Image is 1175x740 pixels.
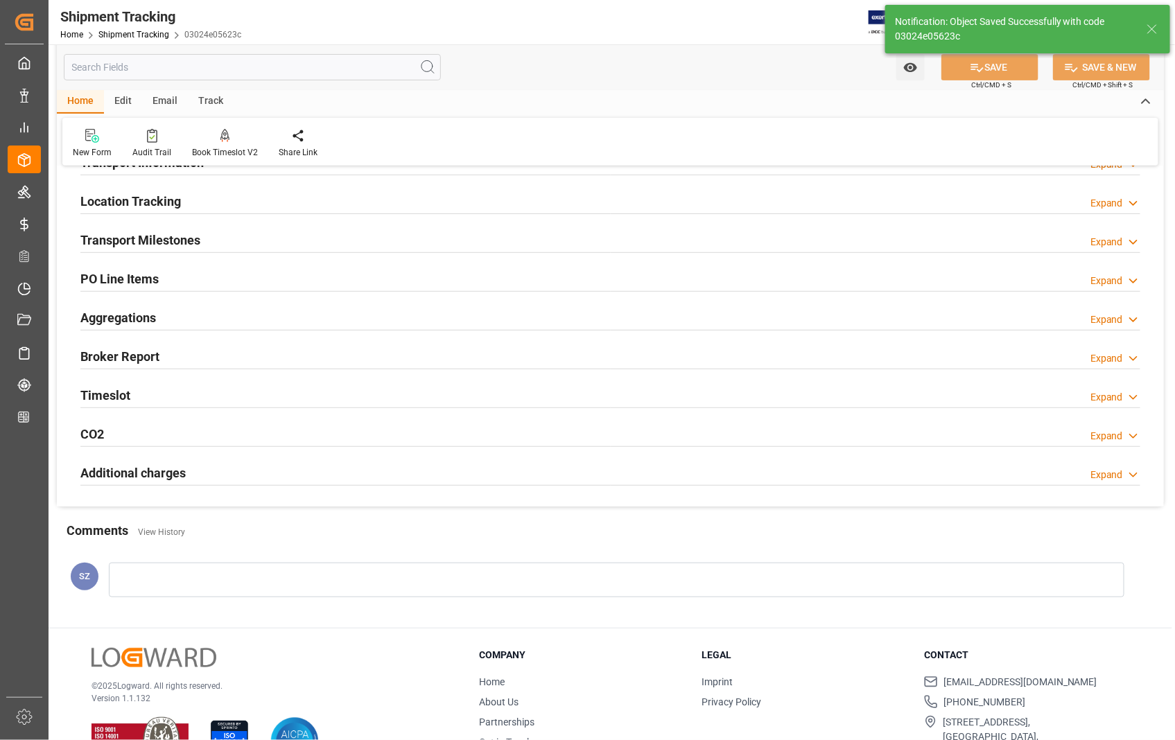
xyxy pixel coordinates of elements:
div: Edit [104,90,142,114]
div: Email [142,90,188,114]
h2: Broker Report [80,347,159,366]
a: Home [60,30,83,39]
div: Shipment Tracking [60,6,241,27]
input: Search Fields [64,54,441,80]
a: Privacy Policy [702,696,761,707]
h2: Additional charges [80,464,186,482]
h2: Timeslot [80,386,130,405]
span: [EMAIL_ADDRESS][DOMAIN_NAME] [943,675,1097,689]
a: Partnerships [479,716,534,728]
div: Audit Trail [132,146,171,159]
button: SAVE [941,54,1038,80]
div: Notification: Object Saved Successfully with code 03024e05623c [895,15,1133,44]
a: View History [138,527,185,537]
div: Track [188,90,234,114]
img: Exertis%20JAM%20-%20Email%20Logo.jpg_1722504956.jpg [869,10,916,35]
div: Expand [1090,196,1123,211]
div: Expand [1090,351,1123,366]
a: Home [479,676,505,687]
button: SAVE & NEW [1053,54,1150,80]
div: Expand [1090,429,1123,443]
h3: Contact [924,648,1129,662]
div: New Form [73,146,112,159]
div: Book Timeslot V2 [192,146,258,159]
div: Expand [1090,235,1123,249]
div: Expand [1090,274,1123,288]
h2: Comments [67,521,128,540]
a: About Us [479,696,519,707]
button: open menu [896,54,925,80]
h2: PO Line Items [80,270,159,288]
div: Expand [1090,390,1123,405]
p: © 2025 Logward. All rights reserved. [92,680,444,692]
h2: CO2 [80,425,104,443]
div: Share Link [279,146,317,159]
h2: Transport Milestones [80,231,200,249]
span: SZ [79,571,90,581]
h2: Location Tracking [80,192,181,211]
span: [PHONE_NUMBER] [943,695,1025,710]
div: Expand [1090,468,1123,482]
h3: Company [479,648,684,662]
span: Ctrl/CMD + Shift + S [1072,80,1133,90]
h2: Aggregations [80,308,156,327]
span: Ctrl/CMD + S [971,80,1011,90]
a: Shipment Tracking [98,30,169,39]
div: Home [57,90,104,114]
div: Expand [1090,312,1123,327]
h3: Legal [702,648,907,662]
img: Logward Logo [92,648,216,668]
a: Imprint [702,676,733,687]
p: Version 1.1.132 [92,692,444,705]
